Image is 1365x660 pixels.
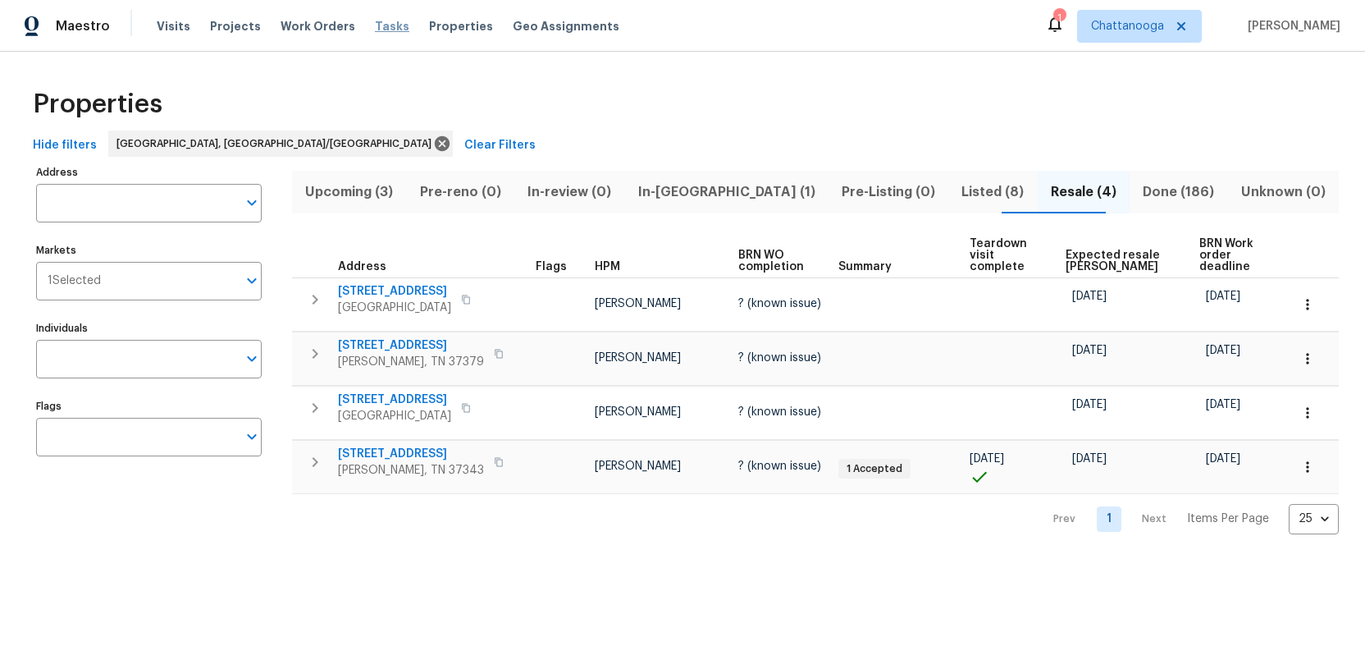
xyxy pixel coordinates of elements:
[595,352,681,364] span: [PERSON_NAME]
[338,337,484,354] span: [STREET_ADDRESS]
[595,298,681,309] span: [PERSON_NAME]
[1072,453,1107,465] span: [DATE]
[1097,506,1121,532] a: Goto page 1
[536,261,567,273] span: Flags
[338,283,451,300] span: [STREET_ADDRESS]
[281,18,355,34] span: Work Orders
[1072,399,1107,410] span: [DATE]
[738,352,821,364] span: ? (known issue)
[338,462,484,479] span: [PERSON_NAME], TN 37343
[1199,238,1262,273] span: BRN Work order deadline
[240,425,263,448] button: Open
[1066,250,1171,273] span: Expected resale [PERSON_NAME]
[338,261,386,273] span: Address
[338,408,451,424] span: [GEOGRAPHIC_DATA]
[48,274,101,288] span: 1 Selected
[464,135,536,156] span: Clear Filters
[416,181,504,204] span: Pre-reno (0)
[1187,511,1269,527] p: Items Per Page
[1206,453,1240,465] span: [DATE]
[1206,291,1240,302] span: [DATE]
[738,298,821,309] span: ? (known issue)
[338,392,451,408] span: [STREET_ADDRESS]
[36,245,262,255] label: Markets
[840,462,909,476] span: 1 Accepted
[1206,399,1240,410] span: [DATE]
[240,269,263,292] button: Open
[1072,291,1107,302] span: [DATE]
[970,453,1004,465] span: [DATE]
[970,238,1038,273] span: Teardown visit complete
[738,461,821,472] span: ? (known issue)
[595,261,620,273] span: HPM
[33,135,97,156] span: Hide filters
[634,181,818,204] span: In-[GEOGRAPHIC_DATA] (1)
[524,181,614,204] span: In-review (0)
[958,181,1027,204] span: Listed (8)
[240,191,263,214] button: Open
[108,131,453,157] div: [GEOGRAPHIC_DATA], [GEOGRAPHIC_DATA]/[GEOGRAPHIC_DATA]
[1238,181,1329,204] span: Unknown (0)
[302,181,396,204] span: Upcoming (3)
[116,135,438,152] span: [GEOGRAPHIC_DATA], [GEOGRAPHIC_DATA]/[GEOGRAPHIC_DATA]
[36,323,262,333] label: Individuals
[26,131,103,161] button: Hide filters
[838,181,938,204] span: Pre-Listing (0)
[1038,504,1339,534] nav: Pagination Navigation
[595,406,681,418] span: [PERSON_NAME]
[338,354,484,370] span: [PERSON_NAME], TN 37379
[1053,10,1065,26] div: 1
[738,406,821,418] span: ? (known issue)
[33,96,162,112] span: Properties
[375,21,409,32] span: Tasks
[513,18,619,34] span: Geo Assignments
[838,261,892,273] span: Summary
[36,401,262,411] label: Flags
[1048,181,1120,204] span: Resale (4)
[157,18,190,34] span: Visits
[458,131,542,161] button: Clear Filters
[1289,497,1339,540] div: 25
[1072,345,1107,356] span: [DATE]
[1139,181,1217,204] span: Done (186)
[210,18,261,34] span: Projects
[36,167,262,177] label: Address
[1241,18,1340,34] span: [PERSON_NAME]
[1206,345,1240,356] span: [DATE]
[429,18,493,34] span: Properties
[240,347,263,370] button: Open
[1091,18,1164,34] span: Chattanooga
[338,446,484,462] span: [STREET_ADDRESS]
[738,250,810,273] span: BRN WO completion
[338,300,451,316] span: [GEOGRAPHIC_DATA]
[56,18,110,34] span: Maestro
[595,461,681,472] span: [PERSON_NAME]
